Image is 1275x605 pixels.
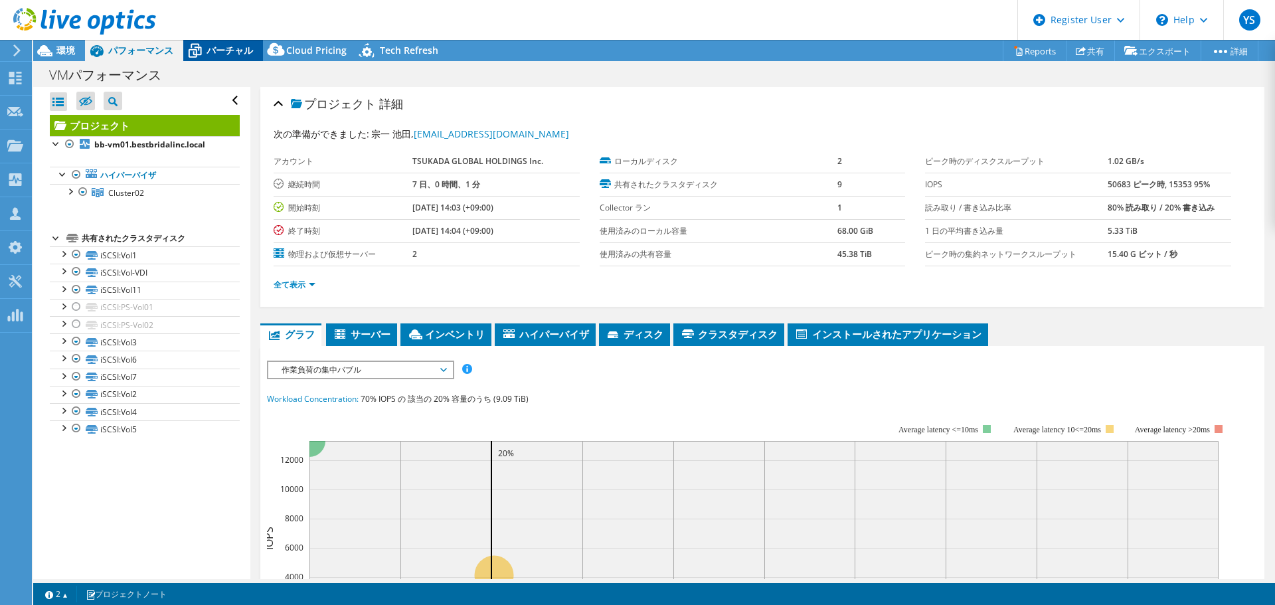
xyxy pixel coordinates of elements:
b: [DATE] 14:03 (+09:00) [412,202,493,213]
b: 2 [837,155,842,167]
span: クラスタディスク [680,327,778,341]
b: 1.02 GB/s [1108,155,1144,167]
label: ローカルディスク [600,155,837,168]
label: アカウント [274,155,412,168]
label: 使用済みの共有容量 [600,248,837,261]
a: iSCSI:Vol4 [50,403,240,420]
text: 10000 [280,483,303,495]
text: 6000 [285,542,303,553]
a: iSCSI:Vol2 [50,386,240,403]
b: 45.38 TiB [837,248,872,260]
span: プロジェクト [291,98,376,111]
span: 環境 [56,44,75,56]
b: 1 [837,202,842,213]
b: bb-vm01.bestbridalinc.local [94,139,205,150]
span: 70% IOPS の 該当の 20% 容量のうち (9.09 TiB) [361,393,529,404]
text: Average latency >20ms [1135,425,1210,434]
span: Cloud Pricing [286,44,347,56]
a: Cluster02 [50,184,240,201]
a: [EMAIL_ADDRESS][DOMAIN_NAME] [414,128,569,140]
span: 詳細 [379,96,403,112]
tspan: Average latency 10<=20ms [1013,425,1101,434]
label: 物理および仮想サーバー [274,248,412,261]
label: ピーク時のディスクスループット [925,155,1108,168]
text: 20% [498,448,514,459]
a: プロジェクトノート [76,586,176,602]
svg: \n [1156,14,1168,26]
b: 15.40 G ビット / 秒 [1108,248,1177,260]
text: 12000 [280,454,303,466]
label: 1 日の平均書き込み量 [925,224,1108,238]
span: Workload Concentration: [267,393,359,404]
a: iSCSI:Vol11 [50,282,240,299]
a: Reports [1003,41,1066,61]
a: ハイパーバイザ [50,167,240,184]
a: iSCSI:PS-Vol02 [50,316,240,333]
span: バーチャル [207,44,253,56]
span: 作業負荷の集中バブル [275,362,446,378]
b: TSUKADA GLOBAL HOLDINGS Inc. [412,155,543,167]
span: インベントリ [407,327,485,341]
label: 開始時刻 [274,201,412,215]
b: 7 日、0 時間、1 分 [412,179,480,190]
span: グラフ [267,327,315,341]
label: IOPS [925,178,1108,191]
a: 詳細 [1201,41,1258,61]
a: エクスポート [1114,41,1201,61]
a: bb-vm01.bestbridalinc.local [50,136,240,153]
tspan: Average latency <=10ms [898,425,978,434]
label: 継続時間 [274,178,412,191]
span: YS [1239,9,1260,31]
a: iSCSI:Vol5 [50,420,240,438]
span: 宗一 池田, [371,128,569,140]
b: 80% 読み取り / 20% 書き込み [1108,202,1215,213]
span: サーバー [333,327,390,341]
a: iSCSI:Vol1 [50,246,240,264]
a: iSCSI:PS-Vol01 [50,299,240,316]
b: 5.33 TiB [1108,225,1138,236]
text: 4000 [285,571,303,582]
a: iSCSI:Vol7 [50,369,240,386]
label: 次の準備ができました: [274,128,369,140]
span: ディスク [606,327,663,341]
a: iSCSI:Vol-VDI [50,264,240,281]
b: 68.00 GiB [837,225,873,236]
span: ハイパーバイザ [501,327,589,341]
a: 2 [36,586,77,602]
a: 共有 [1066,41,1115,61]
label: Collector ラン [600,201,837,215]
label: ピーク時の集約ネットワークスループット [925,248,1108,261]
text: IOPS [262,527,276,550]
div: 共有されたクラスタディスク [82,230,240,246]
span: パフォーマンス [108,44,173,56]
label: 終了時刻 [274,224,412,238]
text: 8000 [285,513,303,524]
b: [DATE] 14:04 (+09:00) [412,225,493,236]
a: プロジェクト [50,115,240,136]
span: インストールされたアプリケーション [794,327,981,341]
a: iSCSI:Vol3 [50,333,240,351]
h1: VMパフォーマンス [43,68,182,82]
b: 2 [412,248,417,260]
label: 読み取り / 書き込み比率 [925,201,1108,215]
label: 使用済みのローカル容量 [600,224,837,238]
a: 全て表示 [274,279,315,290]
label: 共有されたクラスタディスク [600,178,837,191]
b: 50683 ピーク時, 15353 95% [1108,179,1210,190]
span: Cluster02 [108,187,144,199]
b: 9 [837,179,842,190]
a: iSCSI:Vol6 [50,351,240,368]
span: Tech Refresh [380,44,438,56]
